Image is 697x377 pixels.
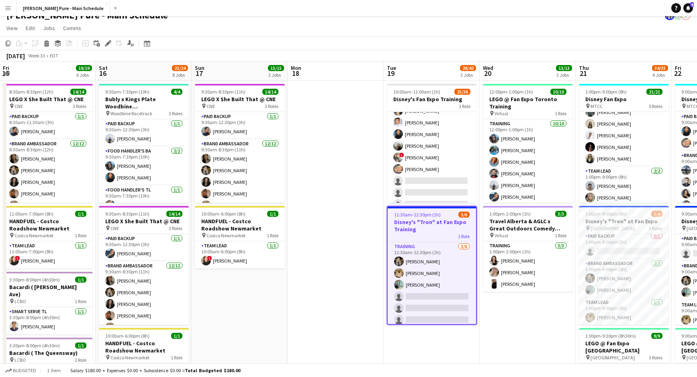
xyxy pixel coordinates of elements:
[60,23,84,33] a: Comms
[483,206,573,292] app-job-card: 1:00pm-2:00pm (1h)3/3Travel Alberta & AGLC x Great Outdoors Comedy Festival Training Virtual1 Rol...
[652,65,668,71] span: 34/35
[171,89,182,95] span: 4/4
[6,52,25,60] div: [DATE]
[99,218,189,225] h3: LEGO X She Built That @ CNE
[3,272,93,334] div: 3:30pm-8:00pm (4h30m)1/1Bacardi ( [PERSON_NAME] Ave) LCBO1 RoleSmart Serve TL1/13:30pm-8:00pm (4h...
[495,232,508,238] span: Virtual
[13,368,36,373] span: Budgeted
[40,23,58,33] a: Jobs
[556,72,572,78] div: 2 Jobs
[652,72,668,78] div: 4 Jobs
[3,241,93,269] app-card-role: Team Lead1/111:00am-7:00pm (8h)![PERSON_NAME]
[75,232,86,238] span: 1 Role
[172,65,188,71] span: 23/24
[458,233,470,239] span: 1 Role
[649,103,662,109] span: 5 Roles
[63,24,81,32] span: Comms
[201,211,245,217] span: 10:00am-6:00pm (8h)
[99,64,108,71] span: Sat
[195,206,285,269] div: 10:00am-6:00pm (8h)1/1HANDFUEL - Costco Roadshow Newmarket Costco Newmarket1 RoleTeam Lead1/110:0...
[579,84,669,203] app-job-card: 1:00pm-9:00pm (8h)21/21Disney Fan Expo MTCC5 Roles[PERSON_NAME]Brand Ambassador5/51:00pm-9:00pm (...
[555,211,566,217] span: 3/3
[387,206,477,325] app-job-card: 11:30am-12:30pm (1h)3/6Disney's "Tron" at Fan Expo Training1 RoleTraining3/611:30am-12:30pm (1h)[...
[579,232,669,259] app-card-role: Paid Backup0/11:00pm-4:00pm (3h)
[386,69,396,78] span: 19
[495,110,508,116] span: Virtual
[483,119,573,254] app-card-role: Training10/1012:00pm-1:00pm (1h)[PERSON_NAME][PERSON_NAME][PERSON_NAME][PERSON_NAME][PERSON_NAME]...
[110,225,119,231] span: CNE
[3,206,93,269] app-job-card: 11:00am-7:00pm (8h)1/1HANDFUEL - Costco Roadshow Newmarket Costco Newmarket1 RoleTeam Lead1/111:0...
[579,298,669,325] app-card-role: Team Lead1/11:00pm-9:00pm (8h)[PERSON_NAME]
[171,355,182,361] span: 1 Role
[172,72,188,78] div: 8 Jobs
[690,2,694,7] span: 4
[185,367,240,373] span: Total Budgeted $180.00
[267,211,278,217] span: 1/1
[3,64,9,71] span: Fri
[105,89,149,95] span: 9:30am-7:30pm (10h)
[14,103,23,109] span: CNE
[98,69,108,78] span: 16
[579,259,669,298] app-card-role: Brand Ambassador2/21:00pm-9:00pm (8h)[PERSON_NAME][PERSON_NAME]
[683,3,693,13] a: 4
[268,72,284,78] div: 2 Jobs
[578,69,589,78] span: 21
[591,225,635,231] span: [GEOGRAPHIC_DATA]
[387,84,477,203] app-job-card: 10:00am-11:00am (1h)25/36Disney's Fan Expo Training1 Role[PERSON_NAME][PERSON_NAME][PERSON_NAME][...
[105,211,149,217] span: 9:30am-8:30pm (11h)
[556,65,572,71] span: 13/13
[16,0,110,16] button: [PERSON_NAME] Pure - Main Schedule
[195,112,285,139] app-card-role: Paid Backup1/19:30am-12:30pm (3h)[PERSON_NAME]
[105,333,149,339] span: 10:00am-6:00pm (8h)
[649,225,662,231] span: 3 Roles
[4,366,37,375] button: Budgeted
[579,167,669,206] app-card-role: Team Lead2/21:00pm-9:00pm (8h)[PERSON_NAME][PERSON_NAME]
[171,333,182,339] span: 1/1
[3,96,93,103] h3: LEGO X She Built That @ CNE
[14,298,26,304] span: LCBO
[482,69,493,78] span: 20
[579,93,669,167] app-card-role: Brand Ambassador5/51:00pm-9:00pm (8h)[PERSON_NAME][PERSON_NAME][PERSON_NAME][PERSON_NAME][PERSON_...
[388,242,476,328] app-card-role: Training3/611:30am-12:30pm (1h)[PERSON_NAME][PERSON_NAME][PERSON_NAME]
[489,211,531,217] span: 1:00pm-2:00pm (1h)
[99,206,189,325] app-job-card: 9:30am-8:30pm (11h)14/14LEGO X She Built That @ CNE CNE3 RolesPaid Backup1/19:30am-12:30pm (3h)[P...
[3,84,93,203] app-job-card: 8:30am-8:30pm (12h)14/14LEGO X She Built That @ CNE CNE3 RolesPaid Backup1/18:30am-11:30am (3h)[P...
[268,65,284,71] span: 15/15
[195,218,285,232] h3: HANDFUEL - Costco Roadshow Newmarket
[483,64,493,71] span: Wed
[26,24,35,32] span: Edit
[3,283,93,298] h3: Bacardi ( [PERSON_NAME] Ave)
[99,185,189,213] app-card-role: Food Handler's TL1/19:30am-7:30pm (10h)[PERSON_NAME]
[262,89,278,95] span: 14/14
[99,234,189,261] app-card-role: Paid Backup1/19:30am-12:30pm (3h)[PERSON_NAME]
[195,84,285,203] app-job-card: 9:30am-8:30pm (11h)14/14LEGO X She Built That @ CNE CNE3 RolesPaid Backup1/19:30am-12:30pm (3h)[P...
[3,307,93,334] app-card-role: Smart Serve TL1/13:30pm-8:00pm (4h30m)[PERSON_NAME]
[14,232,53,238] span: Costco Newmarket
[3,23,21,33] a: View
[195,96,285,103] h3: LEGO X She Built That @ CNE
[22,23,38,33] a: Edit
[76,72,92,78] div: 6 Jobs
[169,225,182,231] span: 3 Roles
[387,96,477,103] h3: Disney's Fan Expo Training
[483,218,573,232] h3: Travel Alberta & AGLC x Great Outdoors Comedy Festival Training
[99,119,189,147] app-card-role: Paid Backup1/19:30am-12:30pm (3h)[PERSON_NAME]
[110,355,149,361] span: Costco Newmarket
[674,69,681,78] span: 22
[649,355,662,361] span: 3 Roles
[394,212,441,218] span: 11:30am-12:30pm (1h)
[555,110,566,116] span: 1 Role
[483,84,573,203] app-job-card: 12:00pm-1:00pm (1h)10/10LEGO @ Fan Expo Toronto Training Virtual1 RoleTraining10/1012:00pm-1:00pm...
[75,357,86,363] span: 1 Role
[194,69,204,78] span: 17
[489,89,533,95] span: 12:00pm-1:00pm (1h)
[585,333,636,339] span: 1:00pm-9:30pm (8h30m)
[291,64,301,71] span: Mon
[206,103,215,109] span: CNE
